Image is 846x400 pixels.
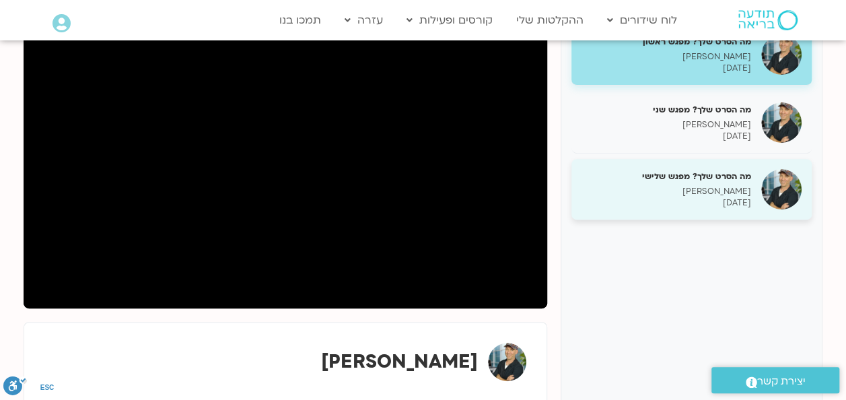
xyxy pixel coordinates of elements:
[600,7,684,33] a: לוח שידורים
[400,7,499,33] a: קורסים ופעילות
[761,102,802,143] img: מה הסרט שלך? מפגש שני
[581,36,751,48] h5: מה הסרט שלך? מפגש ראשון
[711,367,839,393] a: יצירת קשר
[321,349,478,374] strong: [PERSON_NAME]
[581,104,751,116] h5: מה הסרט שלך? מפגש שני
[581,170,751,182] h5: מה הסרט שלך? מפגש שלישי
[581,63,751,74] p: [DATE]
[509,7,590,33] a: ההקלטות שלי
[488,343,526,381] img: ג'יוואן ארי בוסתן
[581,131,751,142] p: [DATE]
[761,169,802,209] img: מה הסרט שלך? מפגש שלישי
[757,372,806,391] span: יצירת קשר
[581,197,751,209] p: [DATE]
[738,10,798,30] img: תודעה בריאה
[581,119,751,131] p: [PERSON_NAME]
[581,51,751,63] p: [PERSON_NAME]
[581,186,751,197] p: [PERSON_NAME]
[338,7,390,33] a: עזרה
[761,34,802,75] img: מה הסרט שלך? מפגש ראשון
[273,7,328,33] a: תמכו בנו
